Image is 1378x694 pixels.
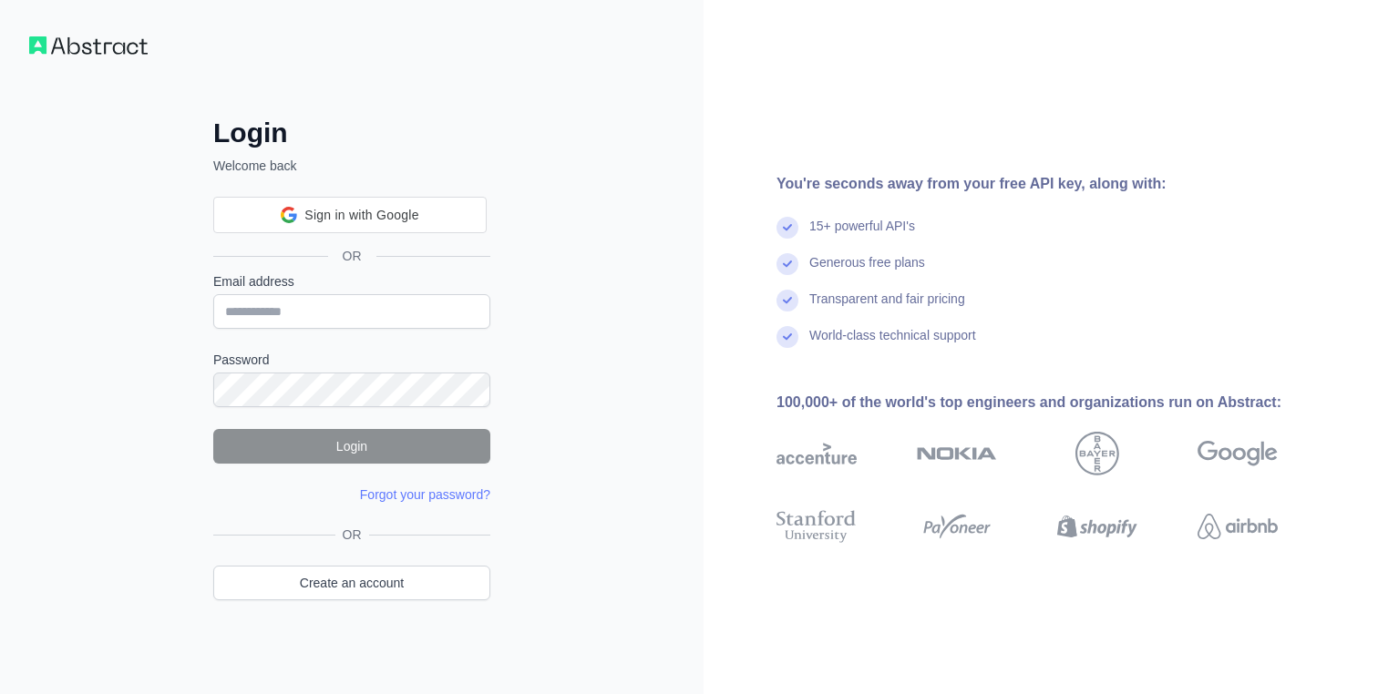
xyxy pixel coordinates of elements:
[776,217,798,239] img: check mark
[776,432,857,475] img: accenture
[809,217,915,253] div: 15+ powerful API's
[1198,432,1278,475] img: google
[304,206,418,225] span: Sign in with Google
[335,526,369,544] span: OR
[809,253,925,290] div: Generous free plans
[917,506,997,546] img: payoneer
[917,432,997,475] img: nokia
[809,290,965,326] div: Transparent and fair pricing
[776,173,1336,195] div: You're seconds away from your free API key, along with:
[213,272,490,291] label: Email address
[1198,506,1278,546] img: airbnb
[213,117,490,149] h2: Login
[776,253,798,275] img: check mark
[360,487,490,502] a: Forgot your password?
[776,290,798,311] img: check mark
[213,351,490,369] label: Password
[1057,506,1137,546] img: shopify
[776,392,1336,413] div: 100,000+ of the world's top engineers and organizations run on Abstract:
[213,429,490,464] button: Login
[29,36,148,55] img: Workflow
[1075,432,1119,475] img: bayer
[776,326,798,348] img: check mark
[213,197,487,233] div: Sign in with Google
[776,506,857,546] img: stanford university
[809,326,976,362] div: World-class technical support
[213,157,490,175] p: Welcome back
[328,247,376,265] span: OR
[213,566,490,600] a: Create an account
